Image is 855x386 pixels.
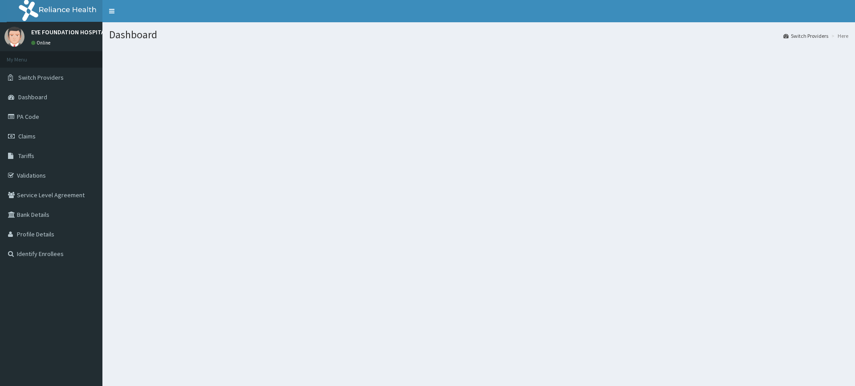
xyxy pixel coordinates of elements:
[18,93,47,101] span: Dashboard
[18,132,36,140] span: Claims
[31,40,53,46] a: Online
[31,29,108,35] p: EYE FOUNDATION HOSPITAL
[18,73,64,81] span: Switch Providers
[4,27,24,47] img: User Image
[18,152,34,160] span: Tariffs
[783,32,828,40] a: Switch Providers
[829,32,848,40] li: Here
[109,29,848,41] h1: Dashboard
